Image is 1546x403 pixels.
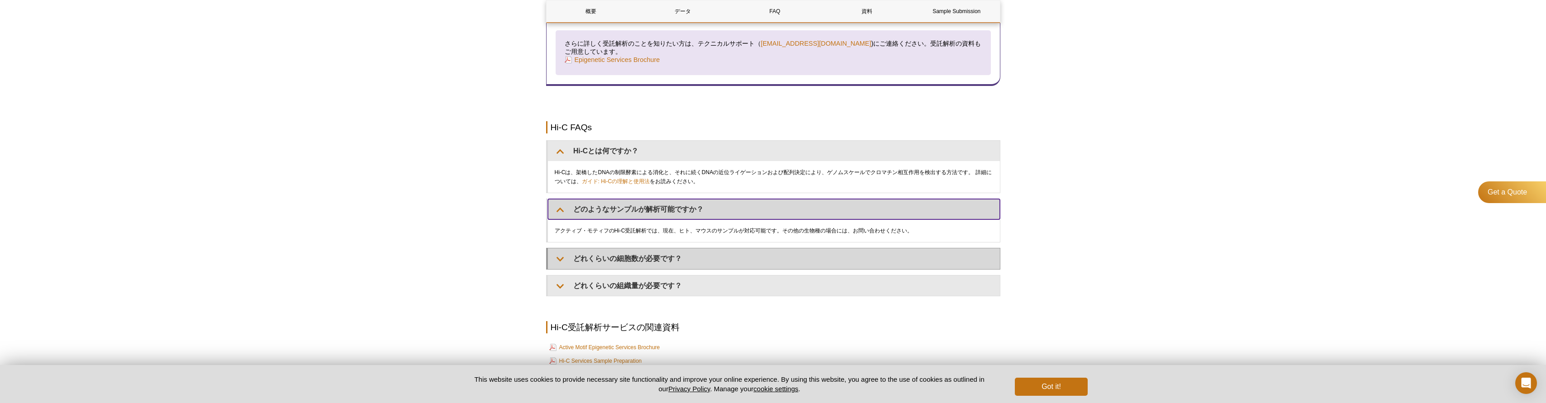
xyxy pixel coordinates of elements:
div: Open Intercom Messenger [1515,372,1537,394]
div: アクティブ・モティフのHi-C受託解析では、現在、ヒト、マウスのサンプルが対応可能です。その他の生物種の場合には、お問い合わせください。 [548,219,1000,242]
summary: Hi-Cとは何ですか？ [548,141,1000,161]
p: This website uses cookies to provide necessary site functionality and improve your online experie... [459,375,1000,394]
a: データ [638,0,728,22]
div: Hi-Cは、架橋したDNAの制限酵素による消化と、それに続くDNAの近位ライゲーションおよび配列決定により、ゲノムスケールでクロマチン相互作用を検出する方法です。 詳細については、 をお読みください。 [548,161,1000,193]
a: FAQ [730,0,819,22]
summary: どれくらいの組織量が必要です？ [548,275,1000,296]
a: 資料 [822,0,911,22]
a: Hi-C Services Sample Preparation [549,356,642,366]
h2: Hi-C FAQs [546,121,1000,133]
a: Privacy Policy [668,385,710,393]
h2: Hi-C受託解析サービスの関連資料 [546,321,1000,333]
a: [EMAIL_ADDRESS][DOMAIN_NAME] [761,39,871,47]
summary: どれくらいの細胞数が必要です？ [548,248,1000,269]
button: Got it! [1015,378,1087,396]
a: Epigenetic Services Brochure [565,55,660,65]
a: 概要 [547,0,636,22]
button: cookie settings [753,385,798,393]
a: ガイド: Hi-Cの理解と使用法 [582,177,650,186]
summary: どのようなサンプルが解析可能ですか？ [548,199,1000,219]
h4: さらに詳しく受託解析のことを知りたい方は、テクニカルサポート（ )にご連絡ください。受託解析の資料もご用意しています。 [565,39,982,64]
a: Get a Quote [1478,181,1546,203]
a: Active Motif Epigenetic Services Brochure [549,342,660,353]
a: Sample Submission [914,0,999,22]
